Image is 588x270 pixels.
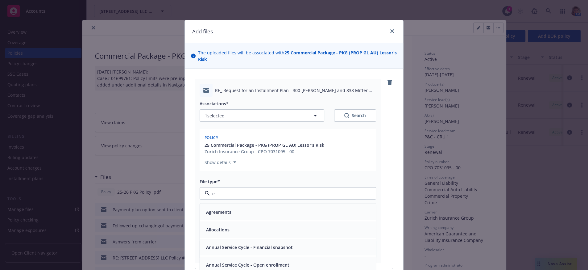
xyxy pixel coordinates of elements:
[210,190,363,197] input: Filter by keyword
[206,262,289,268] button: Annual Service Cycle - Open enrollment
[206,209,231,215] button: Agreements
[200,179,220,184] span: File type*
[206,226,230,233] button: Allocations
[206,244,293,251] button: Annual Service Cycle - Financial snapshot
